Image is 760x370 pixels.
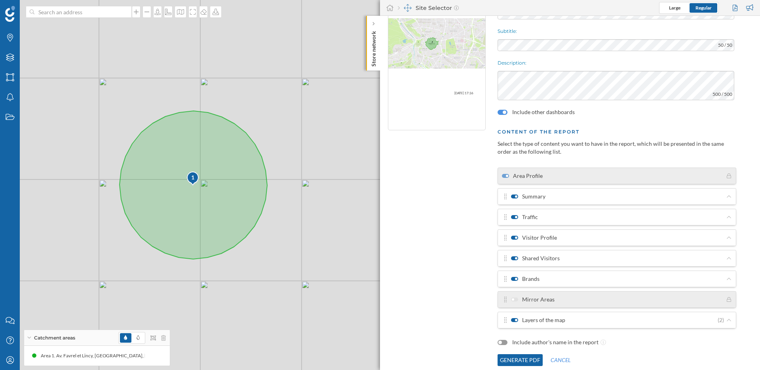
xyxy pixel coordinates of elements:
[186,174,199,181] div: 1
[17,6,45,13] span: Support
[370,28,378,67] p: Store network
[41,352,247,360] div: Area 1. Av. Favrel et Lincy, [GEOGRAPHIC_DATA], [GEOGRAPHIC_DATA] (300 meters radius area)
[709,88,736,100] span: 500 / 500
[669,5,680,11] span: Large
[498,27,736,35] p: Subtitle:
[398,4,459,12] div: Site Selector
[502,172,543,180] label: Area Profile
[400,89,473,97] p: [DATE] 17:36
[718,316,724,324] span: (2)
[695,5,712,11] span: Regular
[511,296,555,303] label: Mirror Areas
[34,334,75,341] span: Catchment areas
[512,108,575,116] label: Include other dashboards
[511,254,560,262] label: Shared Visitors
[543,354,579,366] button: Cancel
[511,193,545,200] label: Summary
[498,354,543,366] button: Generate PDF
[186,171,200,187] img: pois-map-marker.svg
[186,171,198,185] div: 1
[404,4,412,12] img: dashboards-manager.svg
[511,213,538,221] label: Traffic
[511,316,565,324] label: Layers of the map
[511,234,557,242] label: Visitor Profile
[5,6,15,22] img: Geoblink Logo
[498,128,736,136] h4: Content of the report
[498,59,736,67] p: Description:
[511,275,540,283] label: Brands
[498,140,724,155] span: Select the type of content you want to have in the report, which will be presented in the same or...
[714,39,736,51] span: 50 / 50
[512,338,598,346] label: Include author's name in the report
